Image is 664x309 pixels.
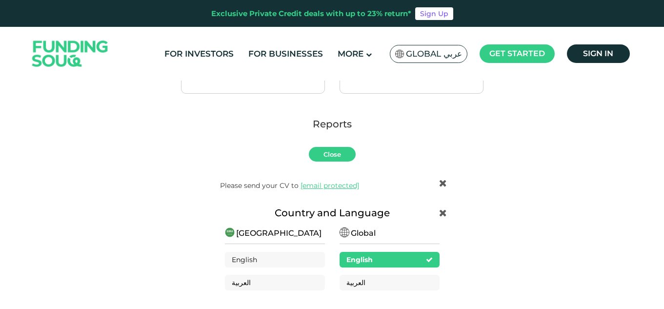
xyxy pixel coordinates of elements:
[583,49,613,58] span: Sign in
[406,48,462,60] span: Global عربي
[338,49,363,59] span: More
[225,207,440,219] div: Country and Language
[395,50,404,58] img: SA Flag
[232,278,251,287] span: العربية
[340,227,349,237] img: SA Flag
[162,46,236,62] a: For Investors
[244,118,420,130] div: Reports
[246,46,325,62] a: For Businesses
[415,7,453,20] a: Sign Up
[232,255,257,264] span: English
[351,228,376,238] span: Global
[211,9,411,18] div: Exclusive Private Credit deals with up to 23% return*
[236,228,322,238] span: [GEOGRAPHIC_DATA]
[567,44,630,63] a: Sign in
[489,49,545,58] span: Get started
[346,278,365,287] span: العربية
[301,181,359,190] a: [email protected]
[22,29,118,79] img: Logo
[323,150,341,158] span: Close
[220,181,299,190] span: Please send your CV to
[346,255,373,264] span: English
[225,227,235,237] img: SA Flag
